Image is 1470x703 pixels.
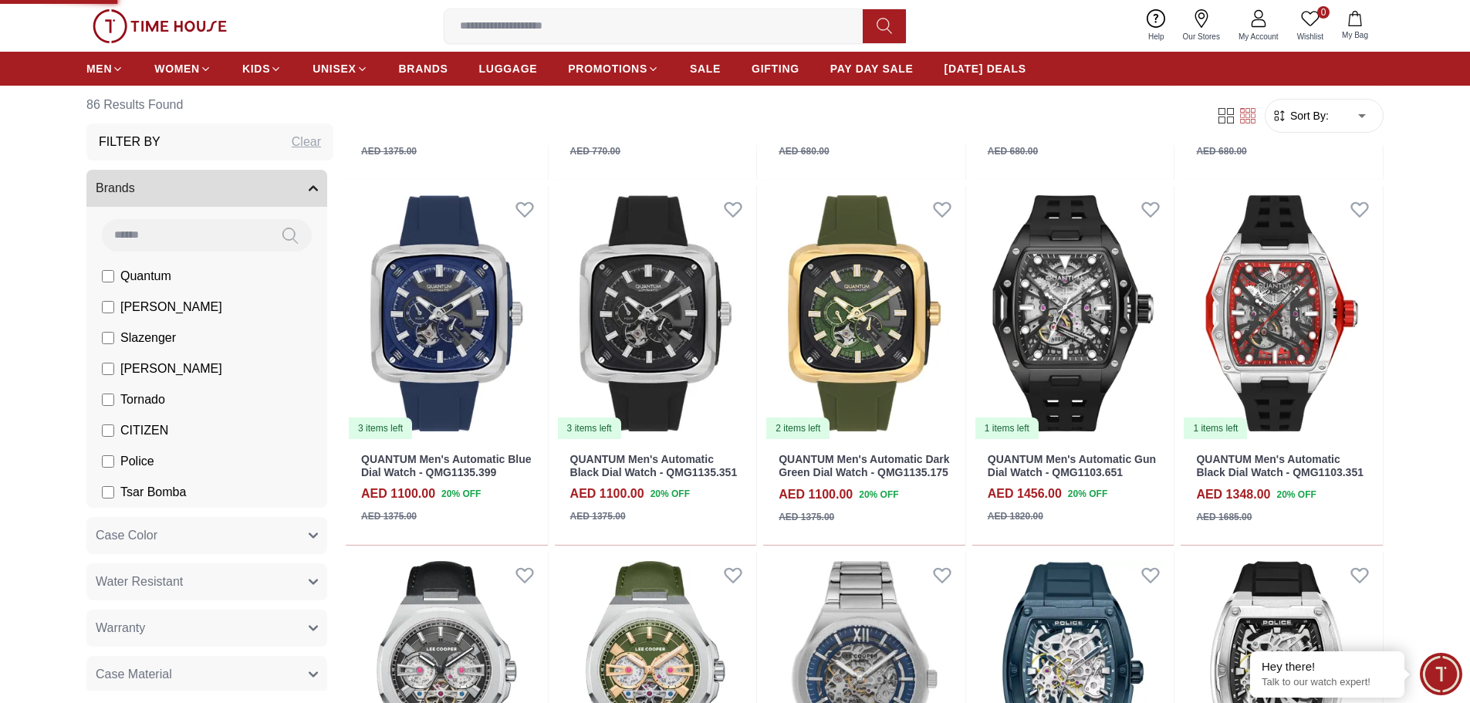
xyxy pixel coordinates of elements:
span: 20 % OFF [859,488,898,502]
div: AED 1375.00 [779,510,834,524]
a: [DATE] DEALS [945,55,1026,83]
span: Case Color [96,526,157,545]
div: 1 items left [975,417,1039,439]
a: 0Wishlist [1288,6,1333,46]
a: KIDS [242,55,282,83]
a: QUANTUM Men's Automatic Black Dial Watch - QMG1103.3511 items left [1181,186,1383,441]
a: QUANTUM Men's Automatic Black Dial Watch - QMG1103.351 [1196,453,1364,478]
span: 0 [1317,6,1330,19]
a: Help [1139,6,1174,46]
a: GIFTING [752,55,799,83]
div: AED 1375.00 [361,509,417,523]
a: SALE [690,55,721,83]
div: AED 680.00 [779,144,829,158]
h4: AED 1100.00 [779,485,853,504]
a: QUANTUM Men's Automatic Blue Dial Watch - QMG1135.3993 items left [346,186,548,441]
img: QUANTUM Men's Automatic Gun Dial Watch - QMG1103.651 [972,186,1174,441]
div: AED 680.00 [1196,144,1246,158]
span: PAY DAY SALE [830,61,914,76]
input: [PERSON_NAME] [102,301,114,313]
span: [PERSON_NAME] [120,298,222,316]
button: Case Color [86,517,327,554]
span: [DATE] DEALS [945,61,1026,76]
span: Help [1142,31,1171,42]
span: MEN [86,61,112,76]
div: AED 1375.00 [361,144,417,158]
span: Warranty [96,619,145,637]
a: PAY DAY SALE [830,55,914,83]
p: Talk to our watch expert! [1262,676,1393,689]
a: BRANDS [399,55,448,83]
span: My Bag [1336,29,1374,41]
input: Slazenger [102,332,114,344]
input: Tsar Bomba [102,486,114,499]
span: GIFTING [752,61,799,76]
span: CITIZEN [120,421,168,440]
input: CITIZEN [102,424,114,437]
button: Case Material [86,656,327,693]
span: Tsar Bomba [120,483,186,502]
a: WOMEN [154,55,211,83]
input: Police [102,455,114,468]
h4: AED 1456.00 [988,485,1062,503]
div: AED 680.00 [988,144,1038,158]
span: WOMEN [154,61,200,76]
a: Our Stores [1174,6,1229,46]
a: QUANTUM Men's Automatic Dark Green Dial Watch - QMG1135.1752 items left [763,186,965,441]
button: Brands [86,170,327,207]
div: AED 1820.00 [988,509,1043,523]
a: UNISEX [313,55,367,83]
div: Clear [292,133,321,151]
a: QUANTUM Men's Automatic Gun Dial Watch - QMG1103.651 [988,453,1156,478]
div: AED 770.00 [570,144,620,158]
span: Slazenger [120,329,176,347]
span: Brands [96,179,135,198]
h4: AED 1100.00 [361,485,435,503]
span: BRANDS [399,61,448,76]
a: MEN [86,55,123,83]
span: 20 % OFF [1068,487,1107,501]
a: PROMOTIONS [568,55,659,83]
img: QUANTUM Men's Automatic Black Dial Watch - QMG1135.351 [555,186,757,441]
div: 2 items left [766,417,830,439]
div: AED 1685.00 [1196,510,1252,524]
span: UNISEX [313,61,356,76]
span: 20 % OFF [1276,488,1316,502]
span: LUGGAGE [479,61,538,76]
span: Sort By: [1287,108,1329,123]
button: My Bag [1333,8,1377,44]
button: Warranty [86,610,327,647]
a: QUANTUM Men's Automatic Blue Dial Watch - QMG1135.399 [361,453,532,478]
input: Tornado [102,394,114,406]
a: QUANTUM Men's Automatic Gun Dial Watch - QMG1103.6511 items left [972,186,1174,441]
span: Tornado [120,390,165,409]
h3: Filter By [99,133,161,151]
a: QUANTUM Men's Automatic Black Dial Watch - QMG1135.3513 items left [555,186,757,441]
span: KIDS [242,61,270,76]
div: 1 items left [1184,417,1247,439]
div: 3 items left [558,417,621,439]
input: Quantum [102,270,114,282]
div: Hey there! [1262,659,1393,674]
span: Quantum [120,267,171,286]
span: Water Resistant [96,573,183,591]
img: ... [93,9,227,43]
span: My Account [1232,31,1285,42]
img: QUANTUM Men's Automatic Blue Dial Watch - QMG1135.399 [346,186,548,441]
span: Police [120,452,154,471]
span: SALE [690,61,721,76]
button: Sort By: [1272,108,1329,123]
img: QUANTUM Men's Automatic Dark Green Dial Watch - QMG1135.175 [763,186,965,441]
input: [PERSON_NAME] [102,363,114,375]
div: 3 items left [349,417,412,439]
span: PROMOTIONS [568,61,647,76]
div: AED 1375.00 [570,509,626,523]
span: Case Material [96,665,172,684]
h6: 86 Results Found [86,86,333,123]
span: [PERSON_NAME] [120,360,222,378]
span: 20 % OFF [441,487,481,501]
span: Our Stores [1177,31,1226,42]
button: Water Resistant [86,563,327,600]
h4: AED 1348.00 [1196,485,1270,504]
a: QUANTUM Men's Automatic Black Dial Watch - QMG1135.351 [570,453,738,478]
